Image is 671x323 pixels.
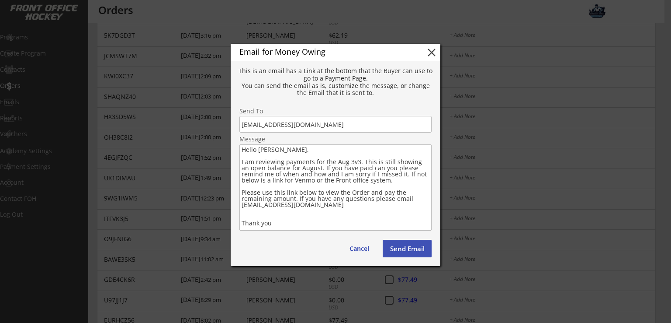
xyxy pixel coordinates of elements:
div: Message [239,136,432,142]
div: Email for Money Owing [239,48,412,56]
div: This is an email has a Link at the bottom that the Buyer can use to go to a Payment Page. You can... [236,67,435,97]
button: close [425,46,438,59]
button: Send Email [383,240,432,257]
div: Send To [239,108,432,114]
input: Email [239,116,432,133]
button: Cancel [341,240,378,257]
